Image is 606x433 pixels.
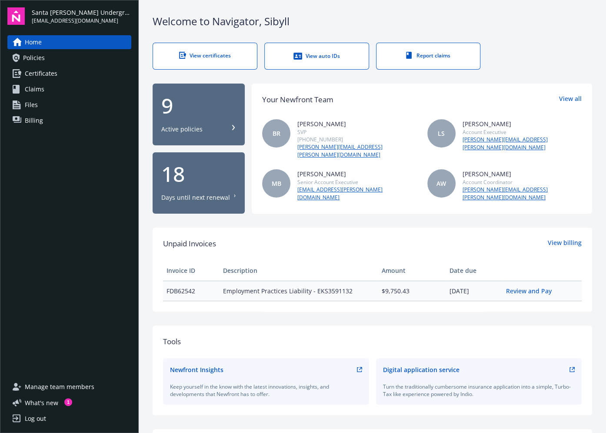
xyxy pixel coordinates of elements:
div: Your Newfront Team [262,94,333,105]
span: Employment Practices Liability - EKS3591132 [223,286,374,295]
span: Unpaid Invoices [163,238,216,249]
div: View auto IDs [282,52,351,60]
a: [PERSON_NAME][EMAIL_ADDRESS][PERSON_NAME][DOMAIN_NAME] [463,186,582,201]
div: [PHONE_NUMBER] [297,136,416,143]
a: View certificates [153,43,257,70]
div: 18 [161,164,236,185]
button: 9Active policies [153,84,245,145]
div: [PERSON_NAME] [297,169,416,178]
div: Account Executive [463,128,582,136]
span: Billing [25,114,43,128]
div: Report claims [394,52,463,59]
div: Active policies [161,125,203,134]
a: Policies [7,51,131,65]
button: Santa [PERSON_NAME] Underground Paving[EMAIL_ADDRESS][DOMAIN_NAME] [32,7,131,25]
div: [PERSON_NAME] [463,169,582,178]
a: View billing [548,238,582,249]
a: Billing [7,114,131,128]
td: $9,750.43 [378,281,446,301]
span: Certificates [25,67,57,81]
td: [DATE] [446,281,503,301]
a: [PERSON_NAME][EMAIL_ADDRESS][PERSON_NAME][DOMAIN_NAME] [463,136,582,151]
a: [PERSON_NAME][EMAIL_ADDRESS][PERSON_NAME][DOMAIN_NAME] [297,143,416,159]
a: Manage team members [7,380,131,394]
span: Santa [PERSON_NAME] Underground Paving [32,8,131,17]
div: Days until next renewal [161,193,230,202]
a: Files [7,98,131,112]
th: Date due [446,260,503,281]
a: Claims [7,82,131,96]
div: [PERSON_NAME] [297,119,416,128]
a: [EMAIL_ADDRESS][PERSON_NAME][DOMAIN_NAME] [297,186,416,201]
a: View auto IDs [264,43,369,70]
a: View all [559,94,582,105]
a: Report claims [376,43,481,70]
button: 18Days until next renewal [153,152,245,214]
a: Review and Pay [506,287,559,295]
th: Amount [378,260,446,281]
div: SVP [297,128,416,136]
span: Policies [23,51,45,65]
div: Turn the traditionally cumbersome insurance application into a simple, Turbo-Tax like experience ... [383,383,575,398]
div: Newfront Insights [170,365,223,374]
a: Certificates [7,67,131,81]
span: LS [438,129,445,138]
button: What's new1 [7,398,72,407]
div: Log out [25,412,46,426]
div: Senior Account Executive [297,178,416,186]
div: 1 [64,398,72,406]
span: AW [436,179,446,188]
div: [PERSON_NAME] [463,119,582,128]
span: What ' s new [25,398,58,407]
div: View certificates [170,52,240,59]
span: Files [25,98,38,112]
div: 9 [161,95,236,116]
span: Home [25,35,42,49]
img: navigator-logo.svg [7,7,25,25]
div: Keep yourself in the know with the latest innovations, insights, and developments that Newfront h... [170,383,362,398]
div: Welcome to Navigator , Sibyll [153,14,592,29]
th: Description [220,260,378,281]
div: Tools [163,336,582,347]
span: [EMAIL_ADDRESS][DOMAIN_NAME] [32,17,131,25]
div: Digital application service [383,365,459,374]
a: Home [7,35,131,49]
span: MB [272,179,281,188]
span: Manage team members [25,380,94,394]
span: Claims [25,82,44,96]
th: Invoice ID [163,260,220,281]
td: FDB62542 [163,281,220,301]
span: BR [273,129,280,138]
div: Account Coordinator [463,178,582,186]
